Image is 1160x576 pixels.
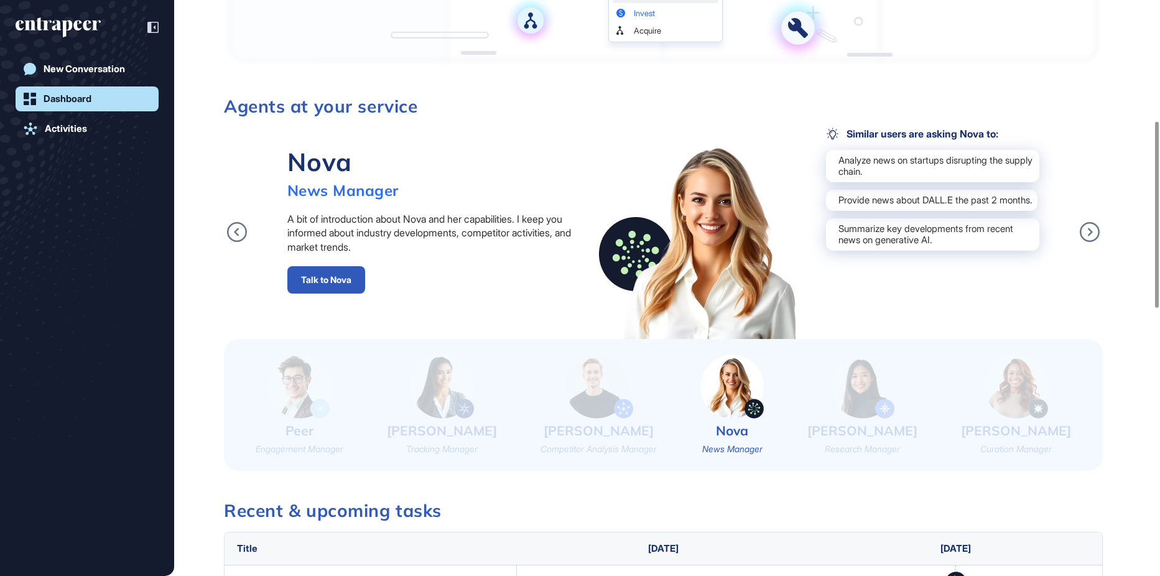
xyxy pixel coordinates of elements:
div: A bit of introduction about Nova and her capabilities. I keep you informed about industry develop... [287,212,578,254]
div: [PERSON_NAME] [544,422,654,440]
div: News Manager [287,181,399,200]
img: reese-small.png [831,355,894,419]
div: Provide news about DALL.E the past 2 months. [826,190,1037,211]
div: Analyze news on startups disrupting the supply chain. [826,150,1039,182]
div: Competitor Analysis Manager [541,443,657,455]
div: [PERSON_NAME] [387,422,497,440]
img: tracy-small.png [411,355,474,419]
a: Talk to Nova [287,266,365,294]
div: [PERSON_NAME] [961,422,1071,440]
h3: Agents at your service [224,98,1103,115]
a: Dashboard [16,86,159,111]
div: Dashboard [44,93,91,105]
div: Similar users are asking Nova to: [826,128,998,140]
img: curie-small.png [985,355,1048,419]
img: peer-small.png [268,355,332,419]
div: Summarize key developments from recent news on generative AI. [826,218,1039,251]
div: Activities [45,123,87,134]
div: New Conversation [44,63,125,75]
div: News Manager [702,443,763,455]
h3: Recent & upcoming tasks [224,502,1103,519]
th: Title [225,532,517,565]
div: Nova [287,146,399,177]
div: Curation Manager [980,443,1052,455]
div: Peer [285,422,313,440]
a: New Conversation [16,57,159,81]
div: Engagement Manager [256,443,343,455]
div: Nova [716,422,748,440]
a: Activities [16,116,159,141]
img: nash-small.png [565,355,633,419]
div: Research Manager [825,443,900,455]
div: entrapeer-logo [16,17,101,37]
div: Tracking Manager [406,443,478,455]
th: [DATE] [517,532,809,565]
th: [DATE] [810,532,1102,565]
img: nova-small.png [700,355,764,419]
img: nova-big.png [599,144,805,339]
div: [PERSON_NAME] [807,422,917,440]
